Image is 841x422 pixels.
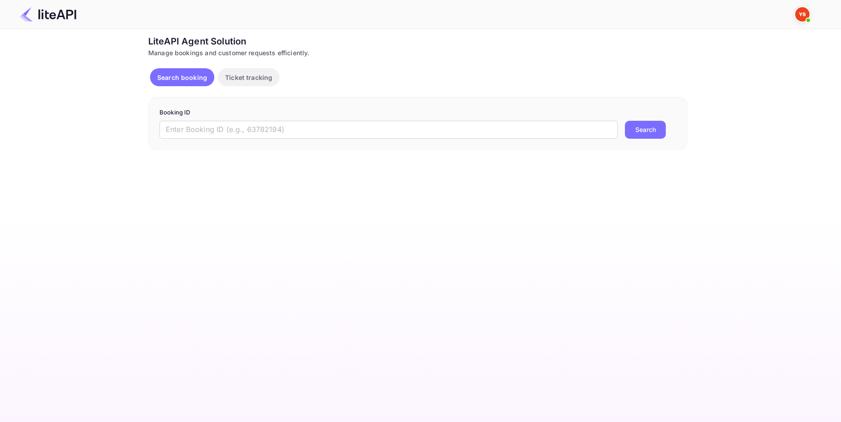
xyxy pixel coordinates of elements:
img: Yandex Support [795,7,810,22]
img: LiteAPI Logo [20,7,76,22]
p: Ticket tracking [225,73,272,82]
input: Enter Booking ID (e.g., 63782194) [159,121,618,139]
div: Manage bookings and customer requests efficiently. [148,48,687,57]
p: Booking ID [159,108,676,117]
button: Search [625,121,666,139]
div: LiteAPI Agent Solution [148,35,687,48]
p: Search booking [157,73,207,82]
